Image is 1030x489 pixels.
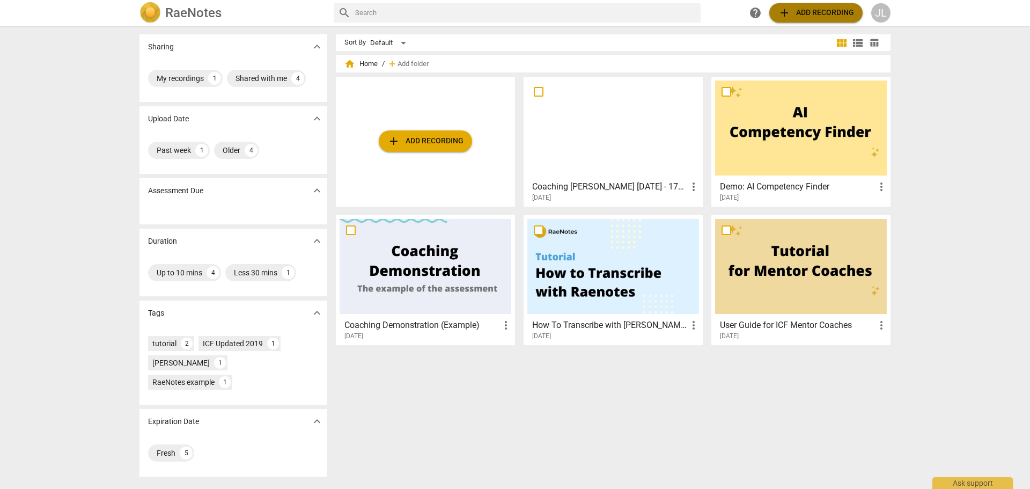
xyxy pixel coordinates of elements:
button: Show more [309,413,325,429]
div: Past week [157,145,191,156]
button: Show more [309,305,325,321]
p: Assessment Due [148,185,203,196]
span: Add recording [387,135,464,148]
div: My recordings [157,73,204,84]
h3: Demo: AI Competency Finder [720,180,875,193]
p: Tags [148,308,164,319]
h3: How To Transcribe with RaeNotes [532,319,687,332]
a: Demo: AI Competency Finder[DATE] [715,81,887,202]
div: Less 30 mins [234,267,277,278]
span: add [778,6,791,19]
span: home [344,59,355,69]
div: Up to 10 mins [157,267,202,278]
div: RaeNotes example [152,377,215,388]
div: Shared with me [236,73,287,84]
span: expand_more [311,415,323,428]
div: 1 [282,266,295,279]
a: Coaching Demonstration (Example)[DATE] [340,219,511,340]
span: [DATE] [720,193,739,202]
div: Ask support [932,477,1013,489]
a: Help [746,3,765,23]
span: expand_more [311,112,323,125]
div: Default [370,34,410,52]
h3: Coaching Demonstration (Example) [344,319,499,332]
div: 2 [181,338,193,349]
h3: Coaching Eric Aug 28 2025 - 1756927390603 [532,180,687,193]
img: Logo [139,2,161,24]
div: ICF Updated 2019 [203,338,263,349]
div: 4 [245,144,257,157]
button: Upload [379,130,472,152]
span: [DATE] [532,332,551,341]
span: / [382,60,385,68]
span: more_vert [687,180,700,193]
a: How To Transcribe with [PERSON_NAME][DATE] [527,219,699,340]
div: 1 [214,357,226,369]
div: 4 [291,72,304,85]
span: expand_more [311,306,323,319]
button: Upload [769,3,863,23]
div: 4 [207,266,219,279]
div: Older [223,145,240,156]
button: Tile view [834,35,850,51]
span: add [387,135,400,148]
a: User Guide for ICF Mentor Coaches[DATE] [715,219,887,340]
span: Add recording [778,6,854,19]
input: Search [355,4,696,21]
p: Expiration Date [148,416,199,427]
span: Add folder [398,60,429,68]
a: LogoRaeNotes [139,2,325,24]
p: Duration [148,236,177,247]
div: 1 [208,72,221,85]
div: [PERSON_NAME] [152,357,210,368]
span: add [387,59,398,69]
div: 1 [195,144,208,157]
div: Fresh [157,448,175,458]
span: [DATE] [720,332,739,341]
span: more_vert [499,319,512,332]
span: table_chart [869,38,879,48]
span: Home [344,59,378,69]
span: expand_more [311,184,323,197]
p: Sharing [148,41,174,53]
span: help [749,6,762,19]
p: Upload Date [148,113,189,125]
button: Show more [309,183,325,199]
span: expand_more [311,40,323,53]
button: List view [850,35,866,51]
button: JL [871,3,891,23]
span: [DATE] [532,193,551,202]
button: Show more [309,39,325,55]
div: Sort By [344,39,366,47]
span: view_list [851,37,864,49]
span: search [338,6,351,19]
span: [DATE] [344,332,363,341]
button: Table view [866,35,882,51]
span: more_vert [687,319,700,332]
h2: RaeNotes [165,5,222,20]
div: 1 [267,338,279,349]
h3: User Guide for ICF Mentor Coaches [720,319,875,332]
a: Coaching [PERSON_NAME] [DATE] - 1756927390603[DATE] [527,81,699,202]
span: view_module [835,37,848,49]
span: more_vert [875,319,888,332]
div: 5 [180,447,193,459]
span: more_vert [875,180,888,193]
div: tutorial [152,338,176,349]
button: Show more [309,111,325,127]
div: 1 [219,376,231,388]
button: Show more [309,233,325,249]
span: expand_more [311,235,323,247]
